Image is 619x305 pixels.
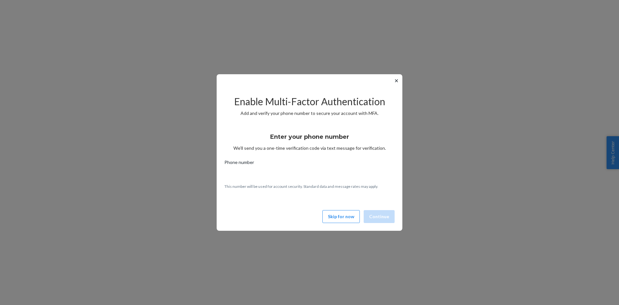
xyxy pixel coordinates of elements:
[322,210,360,223] button: Skip for now
[224,110,395,117] p: Add and verify your phone number to secure your account with MFA.
[224,184,395,189] p: This number will be used for account security. Standard data and message rates may apply.
[364,210,395,223] button: Continue
[224,159,254,168] span: Phone number
[224,127,395,151] div: We’ll send you a one-time verification code via text message for verification.
[393,77,400,85] button: ✕
[224,96,395,107] h2: Enable Multi-Factor Authentication
[270,133,349,141] h3: Enter your phone number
